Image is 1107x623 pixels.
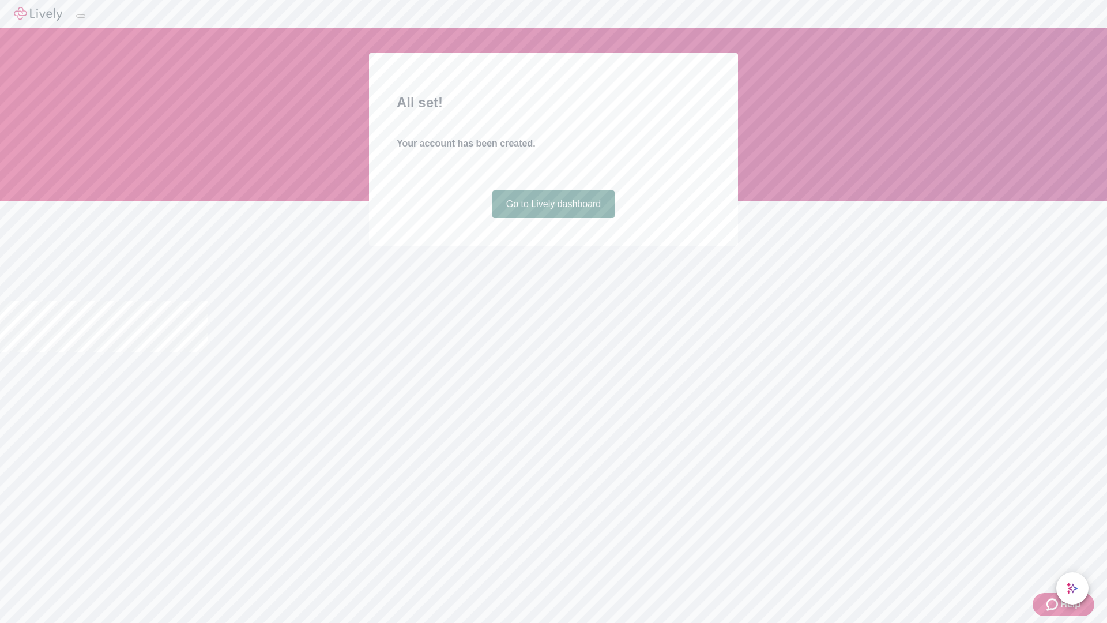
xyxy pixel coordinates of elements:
[76,14,85,18] button: Log out
[397,137,710,151] h4: Your account has been created.
[397,92,710,113] h2: All set!
[1056,572,1089,605] button: chat
[1046,598,1060,611] svg: Zendesk support icon
[1060,598,1080,611] span: Help
[14,7,62,21] img: Lively
[1067,583,1078,594] svg: Lively AI Assistant
[492,190,615,218] a: Go to Lively dashboard
[1033,593,1094,616] button: Zendesk support iconHelp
